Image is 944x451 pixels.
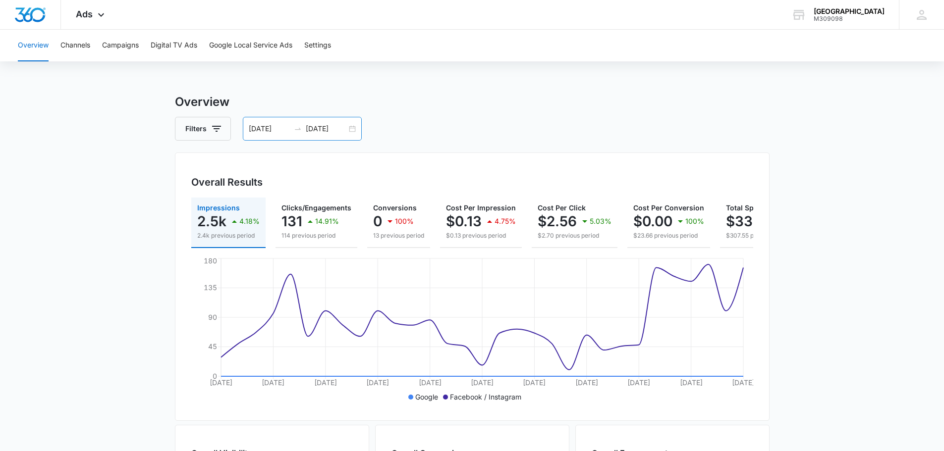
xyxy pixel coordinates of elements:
tspan: [DATE] [732,378,755,387]
input: Start date [249,123,290,134]
p: $335.63 [726,213,782,229]
span: Impressions [197,203,240,212]
p: 0 [373,213,382,229]
button: Settings [304,30,331,61]
span: Ads [76,9,93,19]
p: $307.55 previous period [726,231,816,240]
tspan: [DATE] [627,378,650,387]
tspan: [DATE] [314,378,336,387]
button: Digital TV Ads [151,30,197,61]
span: Cost Per Click [538,203,586,212]
span: Total Spend [726,203,767,212]
tspan: 45 [208,342,217,351]
input: End date [306,123,347,134]
p: 100% [395,218,414,225]
tspan: [DATE] [523,378,546,387]
tspan: [DATE] [262,378,284,387]
span: Conversions [373,203,417,212]
p: $0.13 [446,213,482,229]
p: 100% [685,218,704,225]
h3: Overall Results [191,175,263,190]
button: Overview [18,30,49,61]
p: 4.75% [495,218,516,225]
p: $2.56 [538,213,577,229]
span: Cost Per Impression [446,203,516,212]
p: 2.4k previous period [197,231,260,240]
p: 131 [281,213,302,229]
p: $0.13 previous period [446,231,516,240]
tspan: 0 [213,372,217,380]
button: Campaigns [102,30,139,61]
tspan: [DATE] [418,378,441,387]
p: 14.91% [315,218,339,225]
p: $0.00 [633,213,672,229]
tspan: 135 [204,283,217,292]
div: account name [814,7,885,15]
button: Google Local Service Ads [209,30,292,61]
div: account id [814,15,885,22]
tspan: [DATE] [471,378,494,387]
p: $23.66 previous period [633,231,704,240]
span: to [294,125,302,133]
p: 5.03% [590,218,611,225]
tspan: 90 [208,313,217,321]
p: Facebook / Instagram [450,392,521,402]
button: Filters [175,117,231,141]
p: $2.70 previous period [538,231,611,240]
h3: Overview [175,93,770,111]
span: swap-right [294,125,302,133]
p: Google [415,392,438,402]
span: Clicks/Engagements [281,203,351,212]
p: 2.5k [197,213,226,229]
span: Cost Per Conversion [633,203,704,212]
p: 4.18% [239,218,260,225]
p: 13 previous period [373,231,424,240]
tspan: [DATE] [210,378,232,387]
tspan: 180 [204,256,217,265]
tspan: [DATE] [679,378,702,387]
tspan: [DATE] [575,378,598,387]
tspan: [DATE] [366,378,389,387]
p: 114 previous period [281,231,351,240]
button: Channels [60,30,90,61]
